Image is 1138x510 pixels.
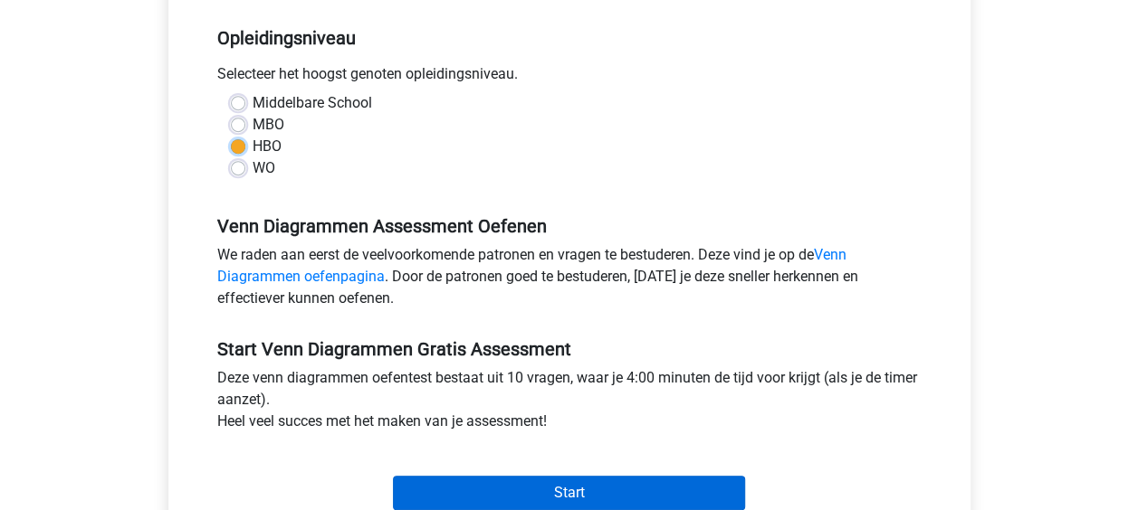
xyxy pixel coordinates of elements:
[393,476,745,510] input: Start
[204,244,935,316] div: We raden aan eerst de veelvoorkomende patronen en vragen te bestuderen. Deze vind je op de . Door...
[253,157,275,179] label: WO
[217,215,922,237] h5: Venn Diagrammen Assessment Oefenen
[217,338,922,360] h5: Start Venn Diagrammen Gratis Assessment
[204,63,935,92] div: Selecteer het hoogst genoten opleidingsniveau.
[253,92,372,114] label: Middelbare School
[253,114,284,136] label: MBO
[204,367,935,439] div: Deze venn diagrammen oefentest bestaat uit 10 vragen, waar je 4:00 minuten de tijd voor krijgt (a...
[253,136,282,157] label: HBO
[217,20,922,56] h5: Opleidingsniveau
